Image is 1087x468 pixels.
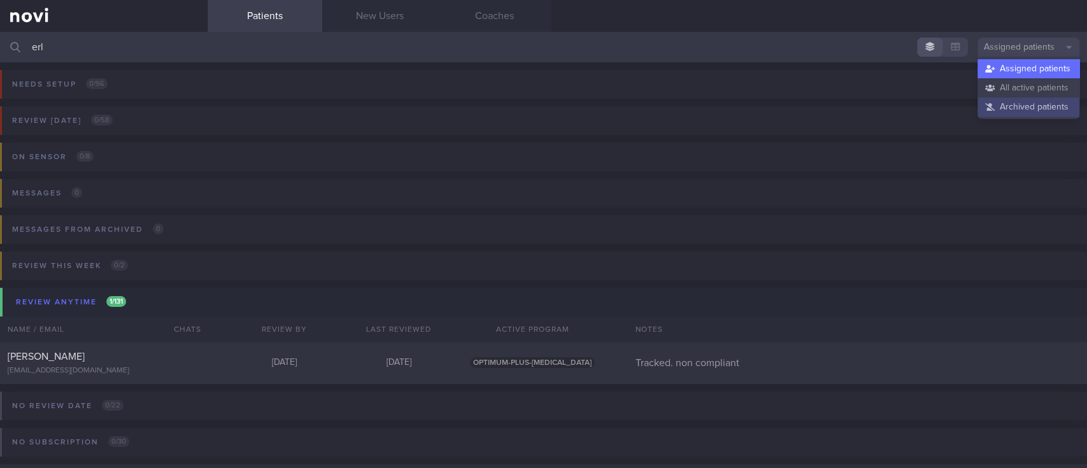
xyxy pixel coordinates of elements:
div: Chats [157,316,208,342]
span: 0 / 8 [76,151,94,162]
div: Tracked. non compliant [628,357,1087,369]
div: No review date [9,397,127,415]
button: All active patients [977,78,1079,97]
span: 0 / 96 [86,78,108,89]
span: 0 / 30 [108,436,129,447]
div: [DATE] [227,357,341,369]
div: Messages from Archived [9,221,167,238]
div: Needs setup [9,76,111,93]
div: No subscription [9,434,132,451]
button: Assigned patients [977,59,1079,78]
button: Assigned patients [977,38,1079,57]
div: [EMAIL_ADDRESS][DOMAIN_NAME] [8,366,200,376]
div: Messages [9,185,85,202]
span: 1 / 131 [106,296,126,307]
div: [DATE] [341,357,456,369]
div: Last Reviewed [341,316,456,342]
span: 0 / 2 [111,260,128,271]
span: 0 [71,187,82,198]
span: OPTIMUM-PLUS-[MEDICAL_DATA] [470,357,595,368]
span: [PERSON_NAME] [8,351,85,362]
div: Review anytime [13,294,129,311]
button: Archived patients [977,97,1079,117]
div: Active Program [456,316,609,342]
div: Review [DATE] [9,112,116,129]
div: Review By [227,316,341,342]
span: 0 [153,223,164,234]
div: On sensor [9,148,97,166]
div: Review this week [9,257,131,274]
span: 0 / 22 [102,400,124,411]
div: Notes [628,316,1087,342]
span: 0 / 58 [91,115,113,125]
